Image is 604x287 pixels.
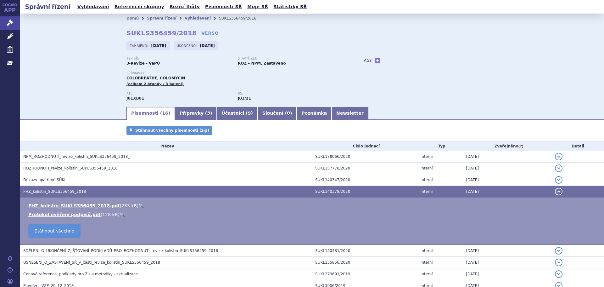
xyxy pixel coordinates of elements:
td: SUKL140347/2020 [312,174,417,186]
li: SUKLS356459/2018 [219,14,265,23]
a: Domů [126,16,139,20]
td: SUKL279691/2019 [312,268,417,280]
span: 0 [287,111,290,116]
td: [DATE] [463,257,552,268]
td: [DATE] [463,174,552,186]
span: NPM_ROZHODNUTÍ_revize_kolistin_SUKLS356459_2018_ [23,154,130,159]
a: Referenční skupiny [113,3,166,11]
a: Newsletter [332,107,368,120]
span: Interní [421,272,433,276]
button: detail [555,153,562,160]
strong: SUKLS356459/2018 [126,29,197,37]
strong: 3-Revize - VaPÚ [126,61,160,66]
p: RS: [238,92,343,95]
td: SUKL135856/2020 [312,257,417,268]
td: [DATE] [463,245,552,257]
span: Důkazy opatřené SÚKL [23,178,66,182]
a: Písemnosti SŘ [203,3,244,11]
th: Číslo jednací [312,141,417,151]
span: Interní [421,249,433,253]
td: SUKL178066/2020 [312,151,417,163]
td: SUKL157778/2020 [312,163,417,174]
a: 🔍 [138,203,144,208]
a: Stáhnout všechny písemnosti (zip) [126,126,212,135]
a: VERSO [201,30,219,36]
span: Interní [421,189,433,194]
li: ( ) [28,211,598,218]
span: SDĚLENÍ_O_UKONČENÍ_ZJIŠŤOVÁNÍ_PODKLADŮ_PRO_ROZHODNUTÍ_revize_kolistin_SUKLS356459_2018 [23,249,218,253]
p: Přípravky: [126,72,349,75]
abbr: (?) [518,144,523,149]
strong: [DATE] [200,43,215,48]
a: Přípravky (3) [175,107,217,120]
th: Typ [417,141,463,151]
h3: Tagy [362,57,372,64]
a: FHZ_kolistin_SUKLS356459_2018.pdf [28,203,120,208]
td: SUKL140381/2020 [312,245,417,257]
a: Moje SŘ [245,3,270,11]
strong: ROZ – NPM, Zastaveno [238,61,286,66]
strong: ostatní antibiotika či chemoterapeutika, včetně močových chemoterapeutik [238,96,251,100]
span: FHZ_kolistin_SUKLS356459_2018 [23,189,86,194]
span: 233 kB [121,203,137,208]
strong: KOLISTIN [126,96,144,100]
span: 3 [207,111,210,116]
span: Interní [421,154,433,159]
button: detail [555,270,562,278]
a: + [375,58,380,63]
span: Stáhnout všechny písemnosti (zip) [135,128,209,133]
h2: Správní řízení [20,2,75,11]
button: detail [555,176,562,184]
a: Poznámka [297,107,332,120]
li: ( ) [28,203,598,209]
p: Typ SŘ: [126,57,232,60]
span: Interní [421,166,433,170]
td: [DATE] [463,268,552,280]
span: 9 [248,111,251,116]
a: Správní řízení [147,16,176,20]
span: Cenové reference, podklady pro ZÚ a metodiky - aktualizace [23,272,138,276]
button: detail [555,247,562,255]
th: Zveřejněno [463,141,552,151]
span: (celkem 2 brandy / 3 balení) [126,82,184,86]
p: Stav řízení: [238,57,343,60]
strong: [DATE] [151,43,166,48]
span: Interní [421,178,433,182]
a: Statistiky SŘ [271,3,309,11]
button: detail [555,259,562,266]
td: [DATE] [463,163,552,174]
a: Vyhledávání [75,3,111,11]
td: SUKL140378/2020 [312,186,417,198]
span: 128 kB [102,212,118,217]
span: 16 [162,111,168,116]
a: Vyhledávání [185,16,211,20]
button: detail [555,188,562,195]
th: Název [20,141,312,151]
td: [DATE] [463,151,552,163]
span: Zahájeno: [130,43,149,48]
a: Běžící lhůty [168,3,202,11]
a: Stáhnout všechno [28,224,81,238]
td: [DATE] [463,186,552,198]
th: Detail [552,141,604,151]
a: Protokol ověření podpisů.pdf [28,212,101,217]
a: 🔍 [120,212,125,217]
span: Interní [421,260,433,265]
span: COLOBREATHE, COLOMYCIN [126,76,185,80]
span: Ukončeno: [177,43,198,48]
a: Sloučení (0) [258,107,297,120]
a: Účastníci (9) [217,107,257,120]
a: Písemnosti (16) [126,107,175,120]
span: ROZHODNUTÍ_revize_kolistin_SUKLS356459_2018 [23,166,118,170]
button: detail [555,164,562,172]
p: ATC: [126,92,232,95]
span: USNESENÍ_O_ZASTAVENÍ_SŘ_v_části_revize_kolistin_SUKLS356459_2018 [23,260,160,265]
